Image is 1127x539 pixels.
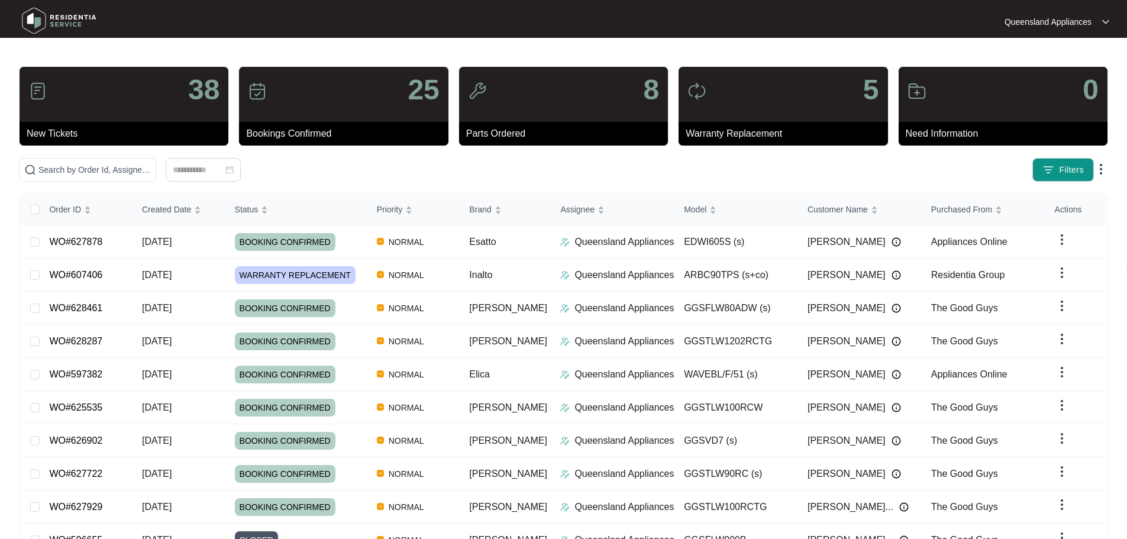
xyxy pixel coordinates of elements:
[892,403,901,412] img: Info icon
[808,268,886,282] span: [PERSON_NAME]
[686,127,887,141] p: Warranty Replacement
[188,76,219,104] p: 38
[235,498,335,516] span: BOOKING CONFIRMED
[469,203,491,216] span: Brand
[367,194,460,225] th: Priority
[1055,498,1069,512] img: dropdown arrow
[142,303,172,313] span: [DATE]
[574,500,674,514] p: Queensland Appliances
[142,203,191,216] span: Created Date
[574,268,674,282] p: Queensland Appliances
[49,203,81,216] span: Order ID
[684,203,706,216] span: Model
[674,225,798,259] td: EDWI605S (s)
[931,469,998,479] span: The Good Guys
[931,402,998,412] span: The Good Guys
[469,435,547,446] span: [PERSON_NAME]
[1055,431,1069,446] img: dropdown arrow
[235,432,335,450] span: BOOKING CONFIRMED
[1055,233,1069,247] img: dropdown arrow
[643,76,659,104] p: 8
[142,402,172,412] span: [DATE]
[1083,76,1099,104] p: 0
[49,369,102,379] a: WO#597382
[798,194,922,225] th: Customer Name
[49,402,102,412] a: WO#625535
[49,303,102,313] a: WO#628461
[384,434,429,448] span: NORMAL
[674,490,798,524] td: GGSTLW100RCTG
[377,370,384,377] img: Vercel Logo
[1042,164,1054,176] img: filter icon
[808,500,893,514] span: [PERSON_NAME]...
[574,367,674,382] p: Queensland Appliances
[674,358,798,391] td: WAVEBL/F/51 (s)
[18,3,101,38] img: residentia service logo
[384,235,429,249] span: NORMAL
[892,237,901,247] img: Info icon
[377,238,384,245] img: Vercel Logo
[235,333,335,350] span: BOOKING CONFIRMED
[1055,464,1069,479] img: dropdown arrow
[49,502,102,512] a: WO#627929
[377,203,403,216] span: Priority
[560,304,570,313] img: Assigner Icon
[931,369,1007,379] span: Appliances Online
[560,337,570,346] img: Assigner Icon
[384,367,429,382] span: NORMAL
[674,259,798,292] td: ARBC90TPS (s+co)
[49,270,102,280] a: WO#607406
[899,502,909,512] img: Info icon
[808,367,886,382] span: [PERSON_NAME]
[931,237,1007,247] span: Appliances Online
[468,82,487,101] img: icon
[551,194,674,225] th: Assignee
[1055,398,1069,412] img: dropdown arrow
[235,203,259,216] span: Status
[863,76,879,104] p: 5
[384,500,429,514] span: NORMAL
[225,194,367,225] th: Status
[892,304,901,313] img: Info icon
[377,437,384,444] img: Vercel Logo
[469,502,547,512] span: [PERSON_NAME]
[235,399,335,417] span: BOOKING CONFIRMED
[808,467,886,481] span: [PERSON_NAME]
[892,436,901,446] img: Info icon
[922,194,1045,225] th: Purchased From
[931,203,992,216] span: Purchased From
[908,82,926,101] img: icon
[574,334,674,348] p: Queensland Appliances
[377,503,384,510] img: Vercel Logo
[674,194,798,225] th: Model
[246,127,448,141] p: Bookings Confirmed
[27,127,228,141] p: New Tickets
[560,370,570,379] img: Assigner Icon
[1055,299,1069,313] img: dropdown arrow
[574,235,674,249] p: Queensland Appliances
[674,292,798,325] td: GGSFLW80ADW (s)
[142,435,172,446] span: [DATE]
[674,424,798,457] td: GGSVD7 (s)
[808,301,886,315] span: [PERSON_NAME]
[906,127,1107,141] p: Need Information
[142,502,172,512] span: [DATE]
[469,369,490,379] span: Elica
[384,301,429,315] span: NORMAL
[931,502,998,512] span: The Good Guys
[560,403,570,412] img: Assigner Icon
[892,270,901,280] img: Info icon
[469,402,547,412] span: [PERSON_NAME]
[1032,158,1094,182] button: filter iconFilters
[377,470,384,477] img: Vercel Logo
[142,237,172,247] span: [DATE]
[574,301,674,315] p: Queensland Appliances
[674,391,798,424] td: GGSTLW100RCW
[808,401,886,415] span: [PERSON_NAME]
[469,336,547,346] span: [PERSON_NAME]
[142,336,172,346] span: [DATE]
[1055,266,1069,280] img: dropdown arrow
[892,469,901,479] img: Info icon
[384,268,429,282] span: NORMAL
[808,434,886,448] span: [PERSON_NAME]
